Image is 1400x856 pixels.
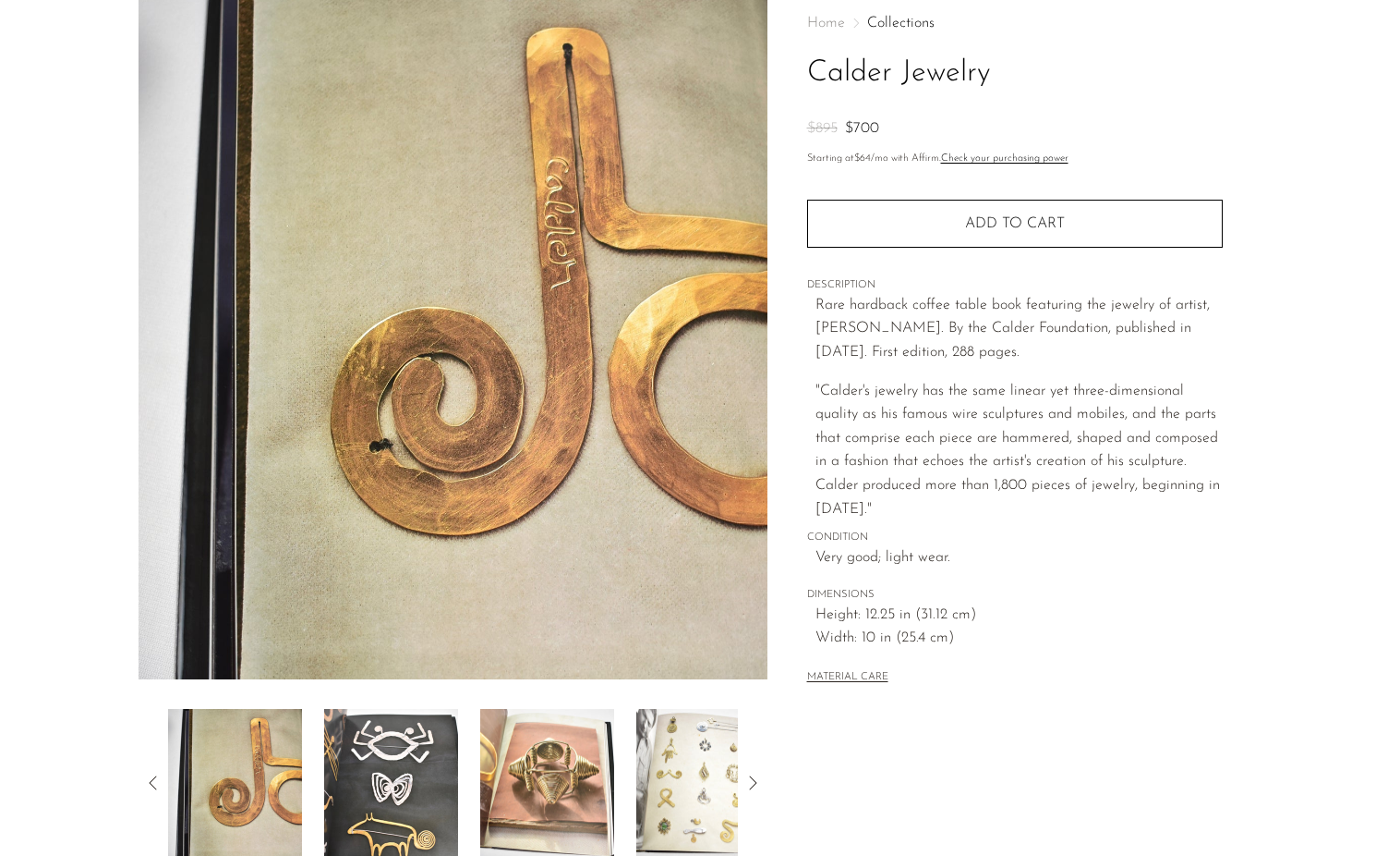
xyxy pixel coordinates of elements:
[807,16,1223,31] nav: Breadcrumbs
[807,50,1223,97] h1: Calder Jewelry
[867,16,935,31] a: Collections
[854,153,871,164] span: $64
[815,627,1223,651] span: Width: 10 in (25.4 cm)
[807,121,838,136] span: $895
[807,200,1223,248] button: Add to cart
[815,294,1223,365] p: Rare hardback coffee table book featuring the jewelry of artist, [PERSON_NAME]. By the Calder Fou...
[807,587,1223,604] span: DIMENSIONS
[807,151,1223,167] p: Starting at /mo with Affirm.
[807,671,888,685] button: MATERIAL CARE
[941,153,1068,164] a: Check your purchasing power - Learn more about Affirm Financing (opens in modal)
[807,530,1223,546] span: CONDITION
[965,216,1065,231] span: Add to cart
[815,546,1223,570] span: Very good; light wear.
[845,121,879,136] span: $700
[807,16,845,31] span: Home
[807,277,1223,294] span: DESCRIPTION
[815,604,1223,628] span: Height: 12.25 in (31.12 cm)
[815,380,1223,522] p: "Calder's jewelry has the same linear yet three-dimensional quality as his famous wire sculptures...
